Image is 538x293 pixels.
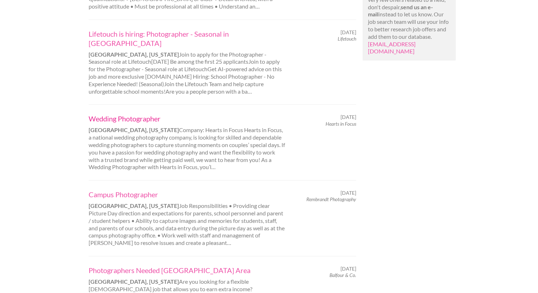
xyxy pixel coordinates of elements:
span: [DATE] [341,266,356,272]
strong: [GEOGRAPHIC_DATA], [US_STATE] [89,126,179,133]
div: Job Responsibilities • Providing clear Picture Day direction and expectations for parents, school... [82,190,292,247]
div: Join to apply for the Photographer - Seasonal role at Lifetouch[DATE] Be among the first 25 appli... [82,29,292,95]
a: Campus Photographer [89,190,286,199]
a: [EMAIL_ADDRESS][DOMAIN_NAME] [368,41,416,55]
strong: [GEOGRAPHIC_DATA], [US_STATE] [89,51,179,58]
em: Lifetouch [338,36,356,42]
strong: [GEOGRAPHIC_DATA], [US_STATE] [89,202,179,209]
a: Photographers Needed [GEOGRAPHIC_DATA] Area [89,266,286,275]
span: [DATE] [341,29,356,36]
a: Wedding Photographer [89,114,286,123]
a: Lifetouch is hiring: Photographer - Seasonal in [GEOGRAPHIC_DATA] [89,29,286,48]
strong: [GEOGRAPHIC_DATA], [US_STATE] [89,278,179,285]
span: [DATE] [341,190,356,196]
div: Company: Hearts in Focus Hearts in Focus, a national wedding photography company, is looking for ... [82,114,292,171]
span: [DATE] [341,114,356,120]
em: Rembrandt Photography [306,196,356,202]
em: Balfour & Co. [329,272,356,278]
em: Hearts in Focus [326,121,356,127]
strong: send us an e-mail [368,4,433,18]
